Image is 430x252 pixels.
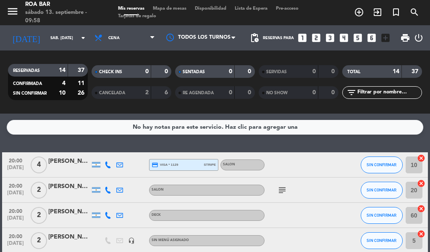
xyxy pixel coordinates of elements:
i: add_box [380,32,391,43]
span: 2 [31,207,47,224]
i: cancel [417,204,425,213]
div: LOG OUT [414,25,424,50]
span: SERVIDAS [266,70,287,74]
i: arrow_drop_down [78,33,88,43]
div: [PERSON_NAME] [48,232,90,242]
i: search [409,7,420,17]
i: looks_one [297,32,308,43]
span: SALON [223,163,235,166]
span: RESERVADAS [13,69,40,73]
i: cancel [417,179,425,188]
strong: 14 [59,67,66,73]
i: looks_6 [366,32,377,43]
span: visa * 1129 [152,162,178,168]
i: menu [6,5,19,18]
div: [PERSON_NAME] [48,157,90,166]
button: SIN CONFIRMAR [361,182,403,199]
strong: 0 [248,90,253,95]
i: power_settings_new [414,33,424,43]
strong: 0 [312,90,316,95]
strong: 0 [331,69,336,74]
strong: 10 [59,90,66,96]
span: 20:00 [5,231,26,241]
span: [DATE] [5,241,26,250]
span: CONFIRMADA [13,82,42,86]
span: CANCELADA [99,91,125,95]
strong: 4 [62,80,66,86]
span: 20:00 [5,180,26,190]
strong: 11 [78,80,86,86]
span: SIN CONFIRMAR [13,91,47,95]
i: credit_card [152,162,158,168]
button: SIN CONFIRMAR [361,207,403,224]
span: Sin menú asignado [152,239,189,242]
span: 2 [31,182,47,199]
strong: 26 [78,90,86,96]
strong: 0 [165,69,170,74]
span: SIN CONFIRMAR [367,162,396,167]
div: [PERSON_NAME] [48,182,90,191]
span: TOTAL [347,70,360,74]
strong: 6 [165,90,170,95]
input: Filtrar por nombre... [357,88,422,97]
button: SIN CONFIRMAR [361,232,403,249]
span: SIN CONFIRMAR [367,213,396,218]
strong: 0 [145,69,149,74]
span: 4 [31,157,47,173]
i: looks_3 [325,32,336,43]
strong: 0 [312,69,316,74]
strong: 37 [412,69,420,74]
i: looks_5 [352,32,363,43]
strong: 37 [78,67,86,73]
i: cancel [417,154,425,162]
span: NO SHOW [266,91,288,95]
span: Tarjetas de regalo [114,14,160,19]
div: ROA BAR [25,0,101,9]
span: 2 [31,232,47,249]
span: [DATE] [5,190,26,200]
i: [DATE] [6,29,46,46]
span: DECK [152,213,161,217]
span: Pre-acceso [272,6,303,11]
i: turned_in_not [391,7,401,17]
i: looks_4 [338,32,349,43]
div: [PERSON_NAME][GEOGRAPHIC_DATA] [48,207,90,217]
span: [DATE] [5,165,26,175]
i: add_circle_outline [354,7,364,17]
strong: 0 [248,69,253,74]
span: Mis reservas [114,6,149,11]
strong: 2 [145,90,149,95]
span: Lista de Espera [231,6,272,11]
span: Disponibilidad [191,6,231,11]
strong: 0 [229,69,232,74]
span: SIN CONFIRMAR [367,188,396,192]
i: headset_mic [128,237,135,244]
strong: 14 [393,69,399,74]
i: exit_to_app [372,7,383,17]
span: pending_actions [249,33,260,43]
button: SIN CONFIRMAR [361,157,403,173]
button: menu [6,5,19,21]
span: Mapa de mesas [149,6,191,11]
span: CHECK INS [99,70,122,74]
span: SENTADAS [183,70,205,74]
span: print [400,33,410,43]
span: 20:00 [5,206,26,215]
strong: 0 [331,90,336,95]
i: filter_list [346,88,357,98]
span: [DATE] [5,215,26,225]
i: looks_two [311,32,322,43]
span: Cena [108,36,120,40]
i: cancel [417,230,425,238]
i: subject [277,185,287,195]
div: sábado 13. septiembre - 09:58 [25,8,101,25]
span: RE AGENDADA [183,91,214,95]
span: Reservas para [263,36,294,40]
span: 20:00 [5,155,26,165]
span: SIN CONFIRMAR [367,238,396,243]
div: No hay notas para este servicio. Haz clic para agregar una [133,122,298,132]
strong: 0 [229,90,232,95]
span: SALON [152,188,164,191]
span: stripe [204,162,216,167]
